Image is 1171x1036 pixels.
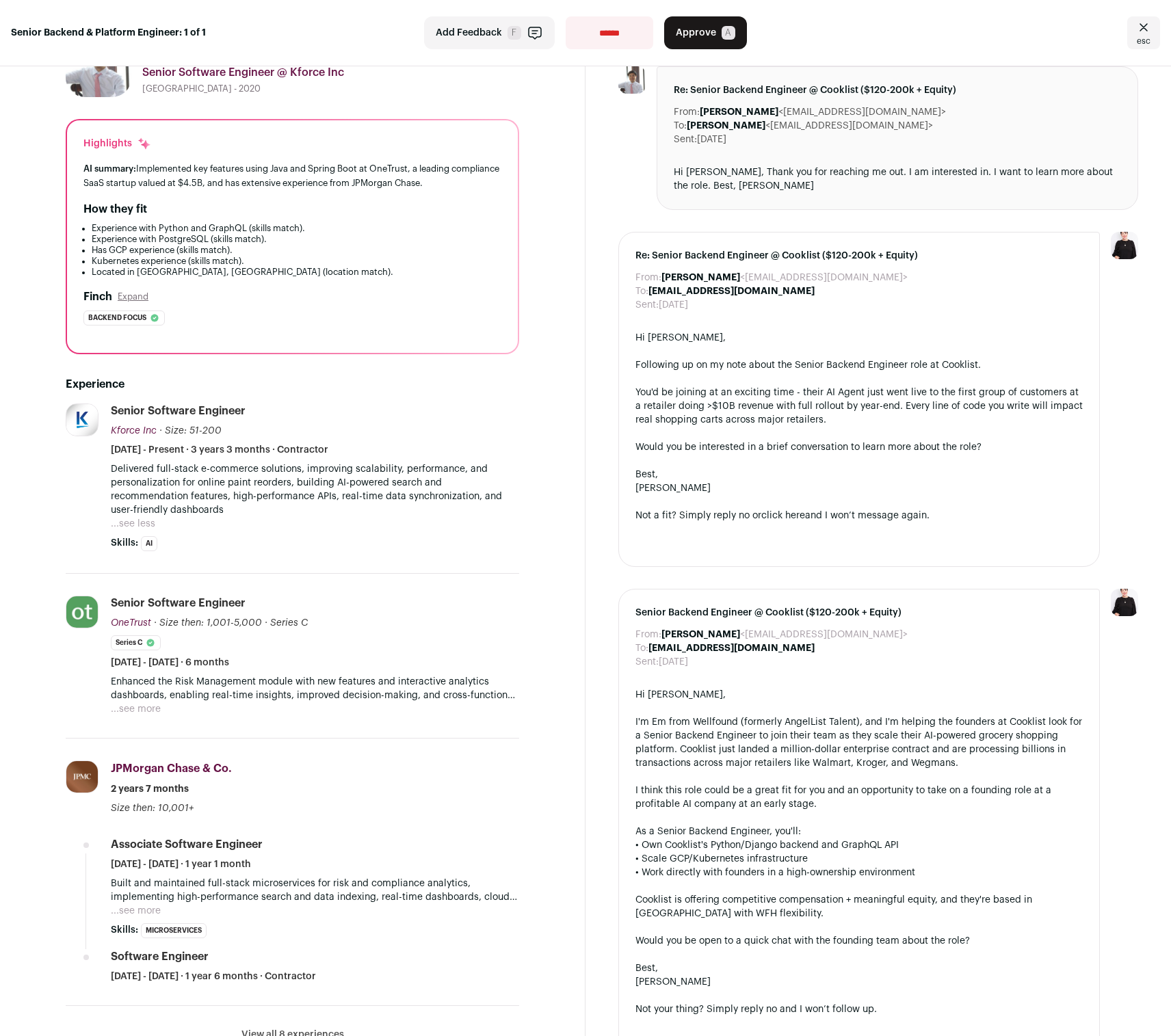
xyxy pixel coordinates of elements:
dd: <[EMAIL_ADDRESS][DOMAIN_NAME]> [661,271,908,284]
div: Senior Software Engineer [111,403,246,419]
span: [DATE] - [DATE] · 1 year 6 months · Contractor [111,970,316,983]
li: Microservices [141,923,207,938]
b: [EMAIL_ADDRESS][DOMAIN_NAME] [648,643,815,653]
span: OneTrust [111,618,151,628]
a: Close [1127,16,1160,49]
img: dbf1e915ae85f37df3404b4c05d486a3b29b5bae2d38654172e6aa14fae6c07c.jpg [66,761,98,793]
button: Expand [118,291,148,302]
li: Kubernetes experience (skills match). [92,256,501,267]
dd: <[EMAIL_ADDRESS][DOMAIN_NAME]> [700,105,946,119]
div: • Work directly with founders in a high-ownership environment [635,866,1083,879]
button: Add Feedback F [424,16,555,49]
dt: Sent: [674,133,697,146]
span: Add Feedback [436,26,502,40]
div: Not your thing? Simply reply no and I won’t follow up. [635,1002,1083,1016]
span: Approve [676,26,716,40]
span: F [508,26,521,40]
span: Series C [270,618,308,628]
span: Skills: [111,536,138,550]
span: esc [1137,36,1150,47]
div: • Scale GCP/Kubernetes infrastructure [635,852,1083,866]
button: ...see more [111,702,161,716]
dd: [DATE] [697,133,726,146]
dd: [DATE] [659,298,688,312]
dd: [DATE] [659,655,688,669]
li: Located in [GEOGRAPHIC_DATA], [GEOGRAPHIC_DATA] (location match). [92,267,501,278]
div: Best, [635,468,1083,481]
span: Kforce Inc [111,426,157,436]
span: JPMorgan Chase & Co. [111,763,232,774]
div: Hi [PERSON_NAME], [635,688,1083,702]
span: · [265,616,267,630]
span: A [722,26,735,40]
h2: How they fit [83,201,147,217]
li: AI [141,536,157,551]
div: Implemented key features using Java and Spring Boot at OneTrust, a leading compliance SaaS startu... [83,161,501,190]
div: [PERSON_NAME] [635,975,1083,989]
dt: Sent: [635,298,659,312]
strong: Senior Backend & Platform Engineer: 1 of 1 [11,26,206,40]
img: 9240684-medium_jpg [1111,232,1138,259]
img: a2e734a33d3d28358f3fd8a37ebfa2c99cc67d281d6bd381c13518252ba3c4c3.jpg [66,404,98,436]
div: Would you be interested in a brief conversation to learn more about the role? [635,440,1083,454]
div: • Own Cooklist's Python/Django backend and GraphQL API [635,838,1083,852]
div: Software Engineer [111,949,209,964]
div: Highlights [83,137,151,150]
span: 2 years 7 months [111,782,189,796]
span: Senior Backend Engineer @ Cooklist ($120-200k + Equity) [635,606,1083,620]
span: Size then: 10,001+ [111,803,194,813]
button: ...see more [111,904,161,918]
img: 34fe99e1f9d798ff6cbfb0339134f0c8272b57df393901ded7220d7ab7aa19d0 [618,66,646,94]
div: Would you be open to a quick chat with the founding team about the role? [635,934,1083,948]
li: Has GCP experience (skills match). [92,245,501,256]
dt: From: [635,628,661,641]
img: 9240684-medium_jpg [1111,589,1138,616]
h2: Finch [83,289,112,305]
li: Experience with PostgreSQL (skills match). [92,234,501,245]
span: [DATE] - [DATE] · 6 months [111,656,229,669]
p: Enhanced the Risk Management module with new features and interactive analytics dashboards, enabl... [111,675,519,702]
b: [EMAIL_ADDRESS][DOMAIN_NAME] [648,287,815,296]
span: · Size then: 1,001-5,000 [154,618,262,628]
b: [PERSON_NAME] [687,121,765,131]
span: [DATE] - [DATE] · 1 year 1 month [111,858,251,871]
a: click here [761,511,805,520]
span: Backend focus [88,311,146,325]
div: [GEOGRAPHIC_DATA] - 2020 [142,83,519,94]
div: Not a fit? Simply reply no or and I won’t message again. [635,509,1083,522]
button: ...see less [111,517,155,531]
dd: <[EMAIL_ADDRESS][DOMAIN_NAME]> [661,628,908,641]
span: AI summary: [83,164,136,173]
span: Skills: [111,923,138,937]
div: Hi [PERSON_NAME], [635,331,1083,345]
div: Following up on my note about the Senior Backend Engineer role at Cooklist. [635,358,1083,372]
b: [PERSON_NAME] [661,273,740,282]
img: 1248930ebecb755dab6ec49b9791f0fe550c3c6cac411c4bcb1c40594e2ac76e.jpg [66,596,98,628]
p: Built and maintained full-stack microservices for risk and compliance analytics, implementing hig... [111,877,519,904]
b: [PERSON_NAME] [661,630,740,639]
li: Experience with Python and GraphQL (skills match). [92,223,501,234]
div: Senior Software Engineer [111,596,246,611]
dt: To: [635,284,648,298]
button: Approve A [664,16,747,49]
div: I'm Em from Wellfound (formerly AngelList Talent), and I'm helping the founders at Cooklist look ... [635,715,1083,770]
dt: To: [635,641,648,655]
b: [PERSON_NAME] [700,107,778,117]
div: [PERSON_NAME] [635,481,1083,495]
li: Series C [111,635,161,650]
div: You'd be joining at an exciting time - their AI Agent just went live to the first group of custom... [635,386,1083,427]
div: Hi [PERSON_NAME], Thank you for reaching me out. I am interested in. I want to learn more about t... [674,165,1121,193]
span: Re: Senior Backend Engineer @ Cooklist ($120-200k + Equity) [635,249,1083,263]
span: · Size: 51-200 [159,426,222,436]
div: Cooklist is offering competitive compensation + meaningful equity, and they're based in [GEOGRAPH... [635,893,1083,920]
span: [DATE] - Present · 3 years 3 months · Contractor [111,443,328,457]
div: As a Senior Backend Engineer, you'll: [635,825,1083,838]
dd: <[EMAIL_ADDRESS][DOMAIN_NAME]> [687,119,933,133]
div: Best, [635,961,1083,975]
div: I think this role could be a great fit for you and an opportunity to take on a founding role at a... [635,784,1083,811]
div: Senior Software Engineer @ Kforce Inc [142,64,519,81]
dt: Sent: [635,655,659,669]
span: Re: Senior Backend Engineer @ Cooklist ($120-200k + Equity) [674,83,1121,97]
dt: From: [674,105,700,119]
dt: To: [674,119,687,133]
